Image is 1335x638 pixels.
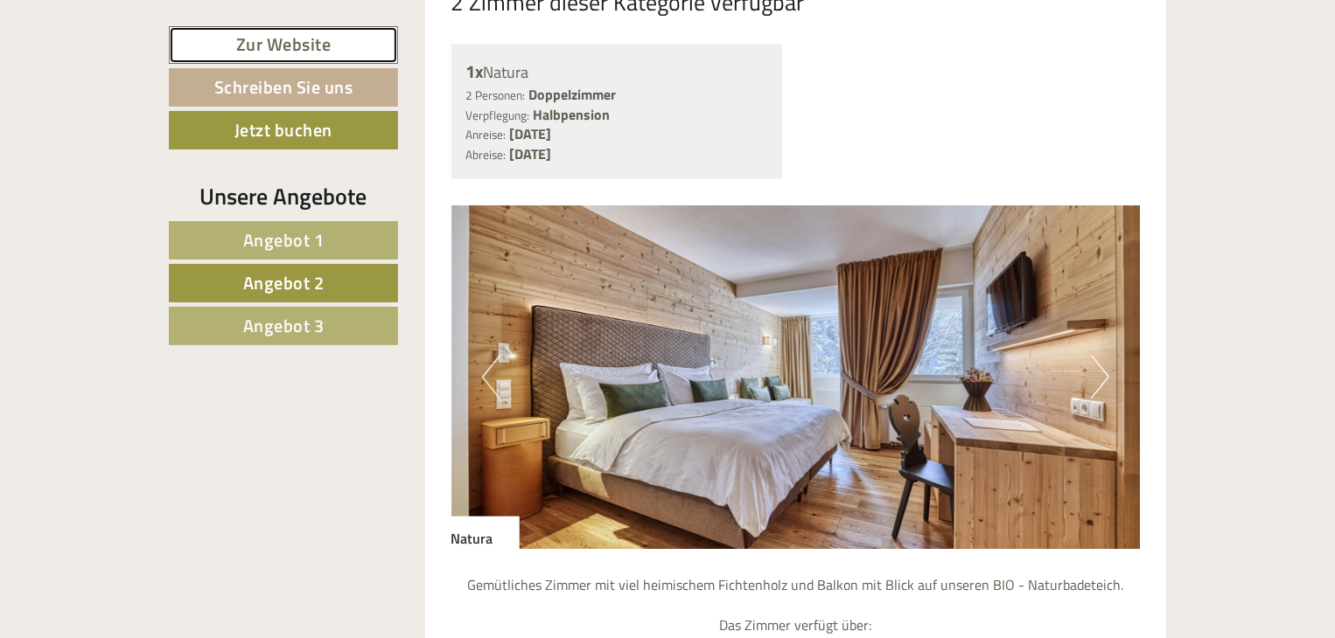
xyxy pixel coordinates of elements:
[1091,356,1109,399] button: Next
[466,58,484,85] b: 1x
[243,226,325,253] span: Angebot 1
[466,146,507,163] small: Abreise:
[169,68,398,107] a: Schreiben Sie uns
[510,123,552,144] b: [DATE]
[169,180,398,212] div: Unsere Angebote
[510,143,552,164] b: [DATE]
[169,111,398,149] a: Jetzt buchen
[534,104,611,125] b: Halbpension
[466,126,507,143] small: Anreise:
[243,269,325,296] span: Angebot 2
[243,312,325,339] span: Angebot 3
[466,107,530,124] small: Verpflegung:
[482,356,500,399] button: Previous
[169,26,398,64] a: Zur Website
[529,84,617,105] b: Doppelzimmer
[451,205,1141,550] img: image
[466,87,526,104] small: 2 Personen:
[451,517,520,550] div: Natura
[466,59,768,85] div: Natura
